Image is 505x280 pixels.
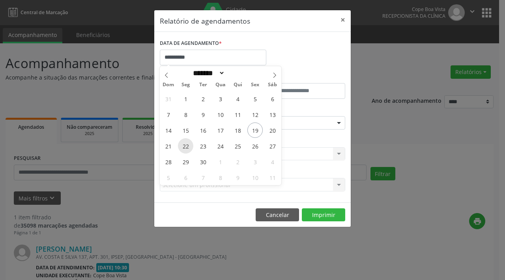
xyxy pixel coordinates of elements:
span: Dom [160,82,177,87]
span: Setembro 25, 2025 [230,138,245,154]
span: Setembro 17, 2025 [213,122,228,138]
span: Setembro 23, 2025 [195,138,211,154]
span: Setembro 3, 2025 [213,91,228,106]
span: Outubro 7, 2025 [195,170,211,185]
span: Setembro 5, 2025 [247,91,263,106]
span: Setembro 10, 2025 [213,107,228,122]
select: Month [190,69,225,77]
span: Setembro 12, 2025 [247,107,263,122]
span: Outubro 2, 2025 [230,154,245,169]
span: Setembro 27, 2025 [265,138,280,154]
span: Outubro 5, 2025 [161,170,176,185]
span: Setembro 9, 2025 [195,107,211,122]
span: Setembro 2, 2025 [195,91,211,106]
span: Seg [177,82,195,87]
span: Setembro 14, 2025 [161,122,176,138]
span: Setembro 1, 2025 [178,91,193,106]
span: Setembro 6, 2025 [265,91,280,106]
span: Qua [212,82,229,87]
span: Setembro 11, 2025 [230,107,245,122]
span: Setembro 21, 2025 [161,138,176,154]
span: Setembro 24, 2025 [213,138,228,154]
span: Setembro 8, 2025 [178,107,193,122]
span: Setembro 15, 2025 [178,122,193,138]
span: Agosto 31, 2025 [161,91,176,106]
span: Sáb [264,82,281,87]
span: Outubro 6, 2025 [178,170,193,185]
span: Sex [247,82,264,87]
span: Outubro 3, 2025 [247,154,263,169]
h5: Relatório de agendamentos [160,16,250,26]
span: Setembro 30, 2025 [195,154,211,169]
span: Outubro 9, 2025 [230,170,245,185]
input: Year [225,69,251,77]
span: Setembro 28, 2025 [161,154,176,169]
span: Outubro 4, 2025 [265,154,280,169]
span: Setembro 13, 2025 [265,107,280,122]
label: ATÉ [254,71,345,83]
span: Setembro 18, 2025 [230,122,245,138]
span: Qui [229,82,247,87]
span: Setembro 26, 2025 [247,138,263,154]
button: Cancelar [256,208,299,222]
span: Setembro 19, 2025 [247,122,263,138]
span: Ter [195,82,212,87]
button: Imprimir [302,208,345,222]
span: Outubro 1, 2025 [213,154,228,169]
button: Close [335,10,351,30]
span: Outubro 10, 2025 [247,170,263,185]
span: Outubro 8, 2025 [213,170,228,185]
label: DATA DE AGENDAMENTO [160,37,222,50]
span: Setembro 4, 2025 [230,91,245,106]
span: Setembro 20, 2025 [265,122,280,138]
span: Setembro 16, 2025 [195,122,211,138]
span: Outubro 11, 2025 [265,170,280,185]
span: Setembro 7, 2025 [161,107,176,122]
span: Setembro 22, 2025 [178,138,193,154]
span: Setembro 29, 2025 [178,154,193,169]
